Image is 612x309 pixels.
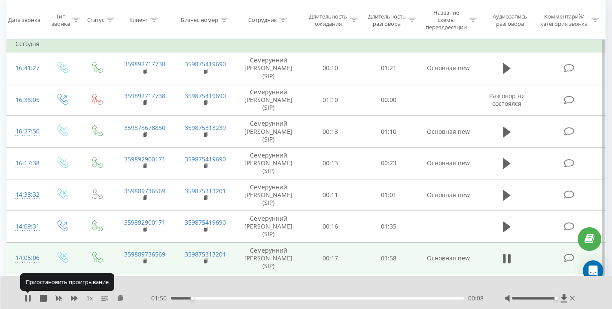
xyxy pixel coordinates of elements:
[468,294,484,303] span: 00:08
[426,9,467,31] div: Название схемы переадресации
[185,250,226,258] a: 359875313201
[124,92,165,100] a: 359892717738
[309,12,347,27] div: Длительность ожидания
[236,179,301,211] td: Семерунний [PERSON_NAME] (SIP)
[8,16,40,24] div: Дата звонка
[52,12,70,27] div: Тип звонка
[359,274,418,306] td: 00:17
[7,35,606,53] td: Сегодня
[301,84,359,116] td: 01:10
[236,53,301,84] td: Семерунний [PERSON_NAME] (SIP)
[418,53,479,84] td: Основная new
[236,84,301,116] td: Семерунний [PERSON_NAME] (SIP)
[236,147,301,179] td: Семерунний [PERSON_NAME] (SIP)
[129,16,148,24] div: Клиент
[124,250,165,258] a: 359889736569
[124,60,165,68] a: 359892717738
[539,12,589,27] div: Комментарий/категория звонка
[301,242,359,274] td: 00:17
[20,273,114,290] div: Приостановить проигрывание
[418,147,479,179] td: Основная new
[301,211,359,243] td: 00:16
[236,274,301,306] td: Семерунний [PERSON_NAME] (SIP)
[418,274,479,306] td: Основная new
[301,179,359,211] td: 00:11
[368,12,406,27] div: Длительность разговора
[185,187,226,195] a: 359875313201
[185,124,226,132] a: 359875313239
[248,16,277,24] div: Сотрудник
[359,84,418,116] td: 00:00
[301,116,359,148] td: 00:13
[418,179,479,211] td: Основная new
[236,211,301,243] td: Семерунний [PERSON_NAME] (SIP)
[185,155,226,163] a: 359875419690
[124,124,165,132] a: 359878678850
[359,116,418,148] td: 01:10
[149,294,171,303] span: - 01:50
[583,260,603,281] div: Open Intercom Messenger
[185,60,226,68] a: 359875419690
[185,92,226,100] a: 359875419690
[301,53,359,84] td: 00:10
[487,12,533,27] div: Аудиозапись разговора
[191,297,194,300] div: Accessibility label
[15,60,36,77] div: 16:41:27
[86,294,93,303] span: 1 x
[87,16,104,24] div: Статус
[15,92,36,108] div: 16:38:05
[15,218,36,235] div: 14:09:31
[359,53,418,84] td: 01:21
[301,274,359,306] td: 00:10
[236,116,301,148] td: Семерунний [PERSON_NAME] (SIP)
[554,297,558,300] div: Accessibility label
[15,155,36,172] div: 16:17:38
[359,242,418,274] td: 01:58
[236,242,301,274] td: Семерунний [PERSON_NAME] (SIP)
[418,116,479,148] td: Основная new
[301,147,359,179] td: 00:13
[359,179,418,211] td: 01:01
[124,218,165,226] a: 359892900171
[124,155,165,163] a: 359892900171
[418,242,479,274] td: Основная new
[185,218,226,226] a: 359875419690
[359,211,418,243] td: 01:35
[489,92,525,108] span: Разговор не состоялся
[15,250,36,266] div: 14:05:06
[359,147,418,179] td: 00:23
[124,187,165,195] a: 359889736569
[181,16,218,24] div: Бизнес номер
[15,186,36,203] div: 14:38:32
[15,123,36,140] div: 16:27:50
